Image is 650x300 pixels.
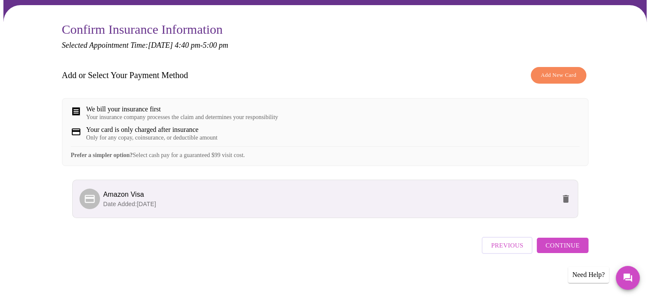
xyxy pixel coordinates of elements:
[568,267,609,283] div: Need Help?
[541,70,576,80] span: Add New Card
[71,152,133,158] strong: Prefer a simpler option?
[103,191,144,198] span: Amazon Visa
[482,237,532,254] button: Previous
[531,67,586,84] button: Add New Card
[616,266,640,290] button: Messages
[71,146,579,159] div: Select cash pay for a guaranteed $99 visit cost.
[103,201,156,207] span: Date Added: [DATE]
[537,238,588,253] button: Continue
[62,70,188,80] h3: Add or Select Your Payment Method
[556,189,576,209] button: delete
[491,240,523,251] span: Previous
[86,126,218,134] div: Your card is only charged after insurance
[62,22,588,37] h3: Confirm Insurance Information
[62,41,228,50] em: Selected Appointment Time: [DATE] 4:40 pm - 5:00 pm
[86,114,278,121] div: Your insurance company processes the claim and determines your responsibility
[86,105,278,113] div: We bill your insurance first
[545,240,579,251] span: Continue
[86,134,218,141] div: Only for any copay, coinsurance, or deductible amount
